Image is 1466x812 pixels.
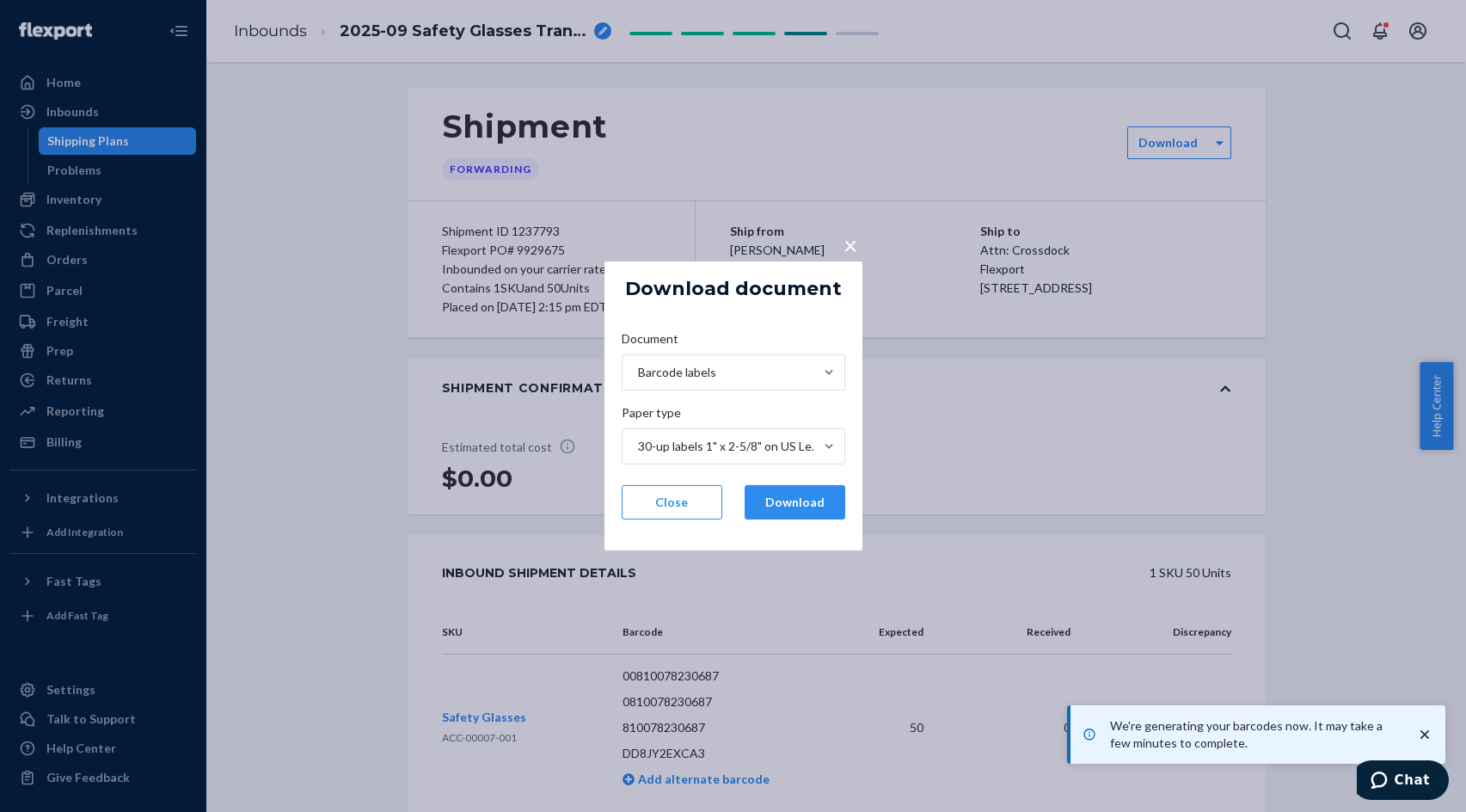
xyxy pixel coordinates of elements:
span: Document [622,330,678,354]
p: We're generating your barcodes now. It may take a few minutes to complete. [1110,717,1399,752]
iframe: Opens a widget where you can chat to one of our agents [1357,760,1449,803]
span: × [843,231,857,260]
div: 30-up labels 1" x 2-5/8" on US Letter [638,438,822,455]
button: Close [622,485,722,520]
button: Download [745,485,845,520]
h5: Download document [625,279,842,299]
svg: close toast [1416,726,1433,743]
input: DocumentBarcode labels [636,364,638,381]
div: Barcode labels [638,364,716,381]
span: Paper type [622,404,681,428]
